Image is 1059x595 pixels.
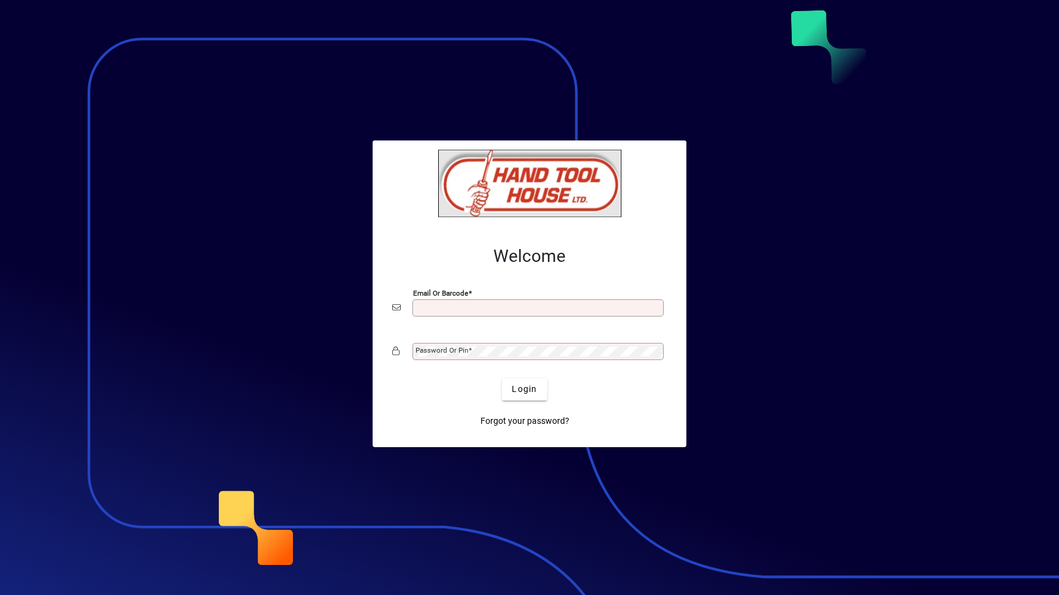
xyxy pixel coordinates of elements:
button: Login [502,378,547,401]
mat-label: Email or Barcode [413,288,468,297]
h2: Welcome [392,246,667,267]
span: Login [512,383,537,396]
span: Forgot your password? [480,415,569,428]
mat-label: Password or Pin [416,346,468,355]
a: Forgot your password? [476,410,574,432]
